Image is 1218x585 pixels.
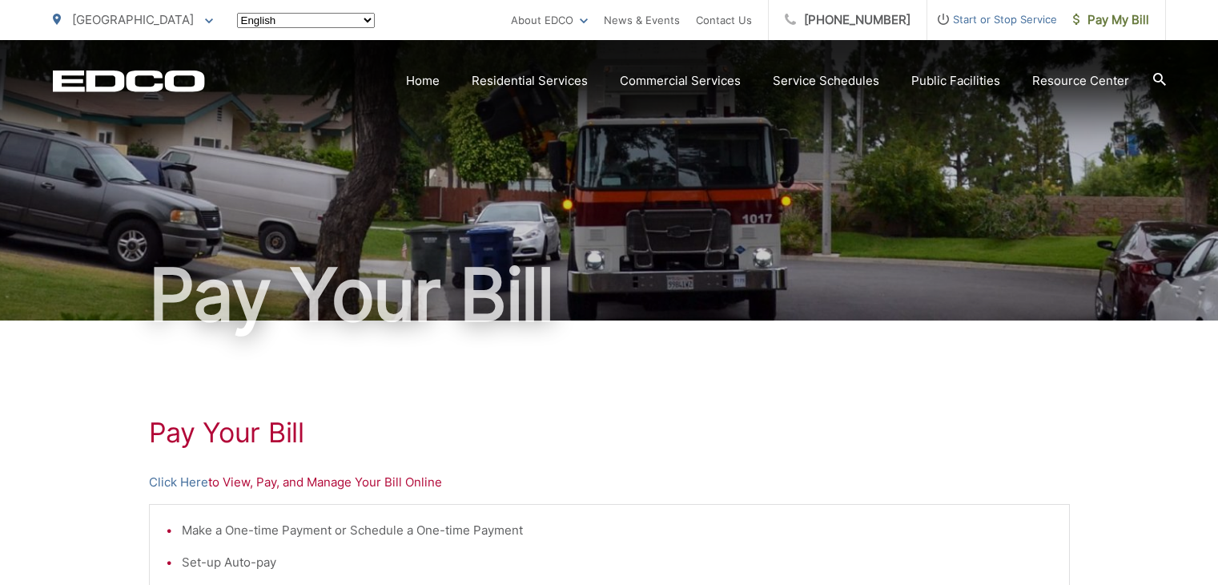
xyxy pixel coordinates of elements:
li: Set-up Auto-pay [182,553,1053,572]
a: Click Here [149,473,208,492]
h1: Pay Your Bill [149,417,1070,449]
a: Residential Services [472,71,588,91]
a: Service Schedules [773,71,879,91]
a: Public Facilities [911,71,1000,91]
a: Commercial Services [620,71,741,91]
h1: Pay Your Bill [53,255,1166,335]
a: Resource Center [1032,71,1129,91]
span: Pay My Bill [1073,10,1149,30]
a: News & Events [604,10,680,30]
p: to View, Pay, and Manage Your Bill Online [149,473,1070,492]
select: Select a language [237,13,375,28]
span: [GEOGRAPHIC_DATA] [72,12,194,27]
a: Home [406,71,440,91]
a: Contact Us [696,10,752,30]
li: Make a One-time Payment or Schedule a One-time Payment [182,521,1053,540]
a: EDCD logo. Return to the homepage. [53,70,205,92]
a: About EDCO [511,10,588,30]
